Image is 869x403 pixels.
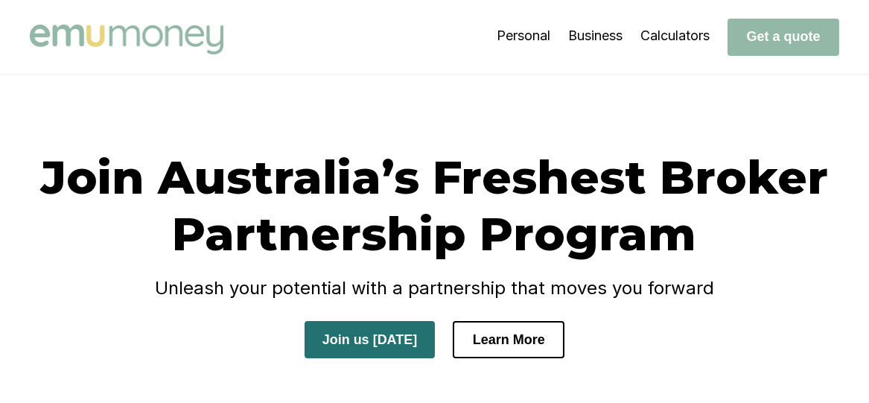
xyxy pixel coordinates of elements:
[305,321,436,358] button: Join us [DATE]
[30,149,839,262] h1: Join Australia’s Freshest Broker Partnership Program
[728,19,839,56] button: Get a quote
[30,25,223,54] img: Emu Money logo
[305,331,436,347] a: Join us [DATE]
[453,331,564,347] a: Learn More
[453,321,564,358] button: Learn More
[30,277,839,299] h4: Unleash your potential with a partnership that moves you forward
[728,28,839,44] a: Get a quote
